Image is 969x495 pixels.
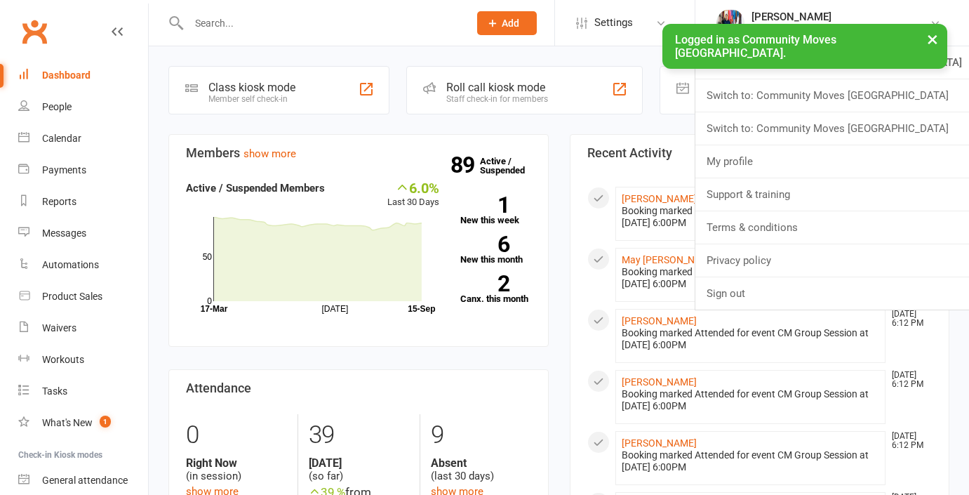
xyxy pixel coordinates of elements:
button: Add [477,11,537,35]
a: 1New this week [460,197,530,225]
time: [DATE] 6:12 PM [885,371,931,389]
a: [PERSON_NAME] [622,376,697,388]
div: Class kiosk mode [208,81,295,94]
div: 9 [431,414,531,456]
div: Automations [42,259,99,270]
time: [DATE] 6:12 PM [885,432,931,450]
div: What's New [42,417,93,428]
a: 2Canx. this month [460,275,530,303]
span: Add [502,18,519,29]
h3: Recent Activity [587,146,933,160]
div: [PERSON_NAME] [751,11,930,23]
a: Terms & conditions [695,211,969,244]
a: Waivers [18,312,148,344]
h3: Attendance [186,381,531,395]
div: Staff check-in for members [446,94,548,104]
div: (in session) [186,456,287,483]
div: (so far) [309,456,409,483]
span: 1 [100,416,111,428]
span: Logged in as Community Moves [GEOGRAPHIC_DATA]. [675,33,836,60]
a: Switch to: Community Moves [GEOGRAPHIC_DATA] [695,79,969,112]
div: Reports [42,196,76,207]
a: Tasks [18,376,148,407]
a: Product Sales [18,281,148,312]
button: × [920,24,945,54]
img: thumb_image1633145819.png [716,9,744,37]
a: show more [243,147,296,160]
a: [PERSON_NAME] [622,193,697,204]
a: 89Active / Suspended [480,146,542,185]
a: Workouts [18,344,148,376]
strong: Active / Suspended Members [186,182,325,194]
div: 6.0% [387,180,439,195]
strong: 1 [460,194,509,216]
a: Reports [18,186,148,218]
a: Payments [18,154,148,186]
div: Calendar [42,133,81,144]
div: Booking marked Attended for event CM Group Session at [DATE] 6:00PM [622,205,880,229]
a: People [18,91,148,123]
strong: Absent [431,456,531,470]
time: [DATE] 6:12 PM [885,310,931,328]
div: Booking marked Attended for event CM Group Session at [DATE] 6:00PM [622,388,880,412]
a: What's New1 [18,407,148,439]
div: 0 [186,414,287,456]
strong: [DATE] [309,456,409,470]
strong: Right Now [186,456,287,470]
a: [PERSON_NAME] [622,315,697,326]
a: Messages [18,218,148,249]
a: Calendar [18,123,148,154]
div: Dashboard [42,70,91,81]
div: Tasks [42,385,67,397]
strong: 6 [460,234,509,255]
div: Roll call kiosk mode [446,81,548,94]
div: Messages [42,227,86,239]
strong: 2 [460,273,509,294]
a: Dashboard [18,60,148,91]
div: Member self check-in [208,94,295,104]
a: May [PERSON_NAME] [622,254,718,265]
div: Booking marked Attended for event CM Group Session at [DATE] 6:00PM [622,327,880,351]
div: Product Sales [42,291,102,302]
a: Automations [18,249,148,281]
div: General attendance [42,475,128,486]
div: Last 30 Days [387,180,439,210]
a: Privacy policy [695,244,969,277]
input: Search... [185,13,459,33]
a: Support & training [695,178,969,211]
div: 39 [309,414,409,456]
div: People [42,101,72,112]
div: Community Moves [GEOGRAPHIC_DATA] [751,23,930,36]
div: (last 30 days) [431,456,531,483]
a: [PERSON_NAME] [622,437,697,449]
strong: 89 [450,154,480,176]
a: Sign out [695,277,969,310]
div: Waivers [42,322,76,334]
h3: Members [186,146,531,160]
div: Booking marked Attended for event CM Group Session at [DATE] 6:00PM [622,449,880,473]
a: Switch to: Community Moves [GEOGRAPHIC_DATA] [695,112,969,145]
div: Workouts [42,354,84,365]
span: Settings [594,7,633,39]
div: Payments [42,164,86,176]
a: Clubworx [17,14,52,49]
a: My profile [695,145,969,178]
a: 6New this month [460,236,530,264]
div: Booking marked Attended for event CM Group Session at [DATE] 6:00PM [622,266,880,290]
